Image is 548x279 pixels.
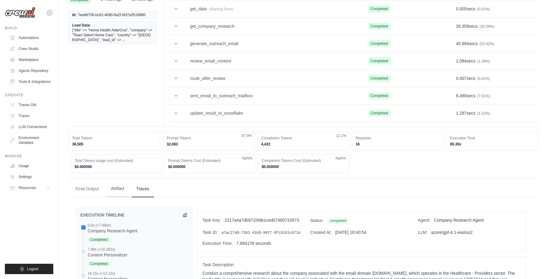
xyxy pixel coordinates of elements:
[237,241,271,246] span: 7.884178 seconds
[456,59,467,63] span: 1.094
[449,18,538,35] td: secs
[418,230,427,235] span: LLM:
[449,70,538,87] td: secs
[456,6,467,11] span: 0.005
[7,100,53,110] a: Traces Old
[168,164,251,169] dd: $0.000000
[88,228,137,234] div: Company Research Agent
[477,94,490,98] span: (7.61%)
[418,218,430,223] span: Agent:
[477,111,490,116] span: (1.52%)
[456,41,469,46] span: 45.994
[456,76,467,81] span: 0.007
[335,156,346,161] span: NaN%
[310,218,324,223] span: Status:
[356,142,440,147] dd: 16
[183,18,360,35] td: get_company_research
[202,230,218,235] span: Task ID:
[72,13,77,17] span: Id:
[75,158,158,163] dt: Total Tokens usage cost (Estimated)
[209,7,234,11] span: (Starting Point)
[367,57,391,65] span: Completed
[262,164,345,169] dd: $0.000000
[242,133,252,138] span: 87.9%
[477,77,490,81] span: (0.01%)
[327,217,349,224] span: completed
[88,223,137,228] div: 0.0s (+7.884s)
[242,156,253,161] span: NaN%
[456,93,467,98] span: 6.490
[183,87,360,105] td: sent_email_to_outreach_mailbox
[367,75,391,82] span: Completed
[88,271,128,276] div: 18.15s (+12.12s)
[450,142,534,147] dd: 85.30s
[477,7,490,11] span: (0.01%)
[183,0,360,18] td: get_data
[88,262,110,266] span: Completed
[7,55,53,65] a: Marketplace
[449,87,538,105] td: secs
[183,105,360,122] td: update_result_to_snowflake
[202,262,521,268] span: Task Description
[202,241,233,246] span: Execution Time:
[167,142,251,147] dd: 32,083
[7,183,53,193] button: Resources
[310,230,332,235] span: Created At:
[72,28,153,42] span: {"title" => "Home Health Aide/Cna", "company" => "Team Select Home Care", "country" => "[GEOGRAPH...
[7,66,53,76] a: Agents Repository
[80,212,125,218] h2: EXECUTION TIMELINE
[7,111,53,121] a: Traces
[477,59,490,63] span: (1.28%)
[431,230,472,235] span: azure/gpt-4.1-eastus2
[261,136,345,141] dt: Completion Tokens
[7,133,53,148] a: Environment Variables
[75,164,158,169] dd: $0.000000
[449,0,538,18] td: secs
[335,230,366,235] span: [DATE] 18:40:54
[367,109,391,117] span: Completed
[367,23,391,30] span: Completed
[19,185,36,190] span: Resources
[336,133,346,138] span: 12.1%
[168,158,251,163] dt: Prompt Tokens Cost (Estimated)
[72,136,156,141] dt: Total Tokens
[456,111,467,116] span: 1.297
[450,136,534,141] dt: Execution Time
[479,42,494,46] span: (53.92%)
[5,93,53,98] div: Operate
[367,40,391,47] span: Completed
[449,35,538,52] td: secs
[7,161,53,171] a: Usage
[88,252,128,258] div: Content Personalizer
[72,142,156,147] dd: 36,505
[449,52,538,70] td: secs
[88,238,110,242] span: Completed
[27,266,38,271] span: Logout
[221,231,300,235] span: a7ac27d0-7362-41b9-96f7-9fc8161c671d
[202,218,221,223] span: Task Key:
[183,35,360,52] td: generate_outreach_email
[262,158,345,163] dt: Completion Tokens Cost (Estimated)
[106,181,129,197] button: Artifact
[7,44,53,54] a: Crew Studio
[261,142,345,147] dd: 4,422
[7,172,53,182] a: Settings
[132,181,154,197] button: Traces
[5,264,53,274] button: Logout
[5,7,35,19] img: Logo
[479,24,494,29] span: (35.59%)
[225,218,299,223] span: 2317a4a7db971f49b1ced07480733973
[356,136,440,141] dt: Requests
[78,13,146,17] span: 7ee8d756-bc62-4690-8a2f-fd37a5518880
[456,24,469,29] span: 30.358
[71,181,104,197] button: Final Output
[518,250,548,279] iframe: Chat Widget
[449,105,538,122] td: secs
[7,122,53,132] a: LLM Connections
[434,218,483,223] span: Company Research Agent
[72,23,91,28] span: Lead Data:
[5,154,53,159] div: Manage
[367,92,391,99] span: Completed
[7,77,53,87] a: Tools & Integrations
